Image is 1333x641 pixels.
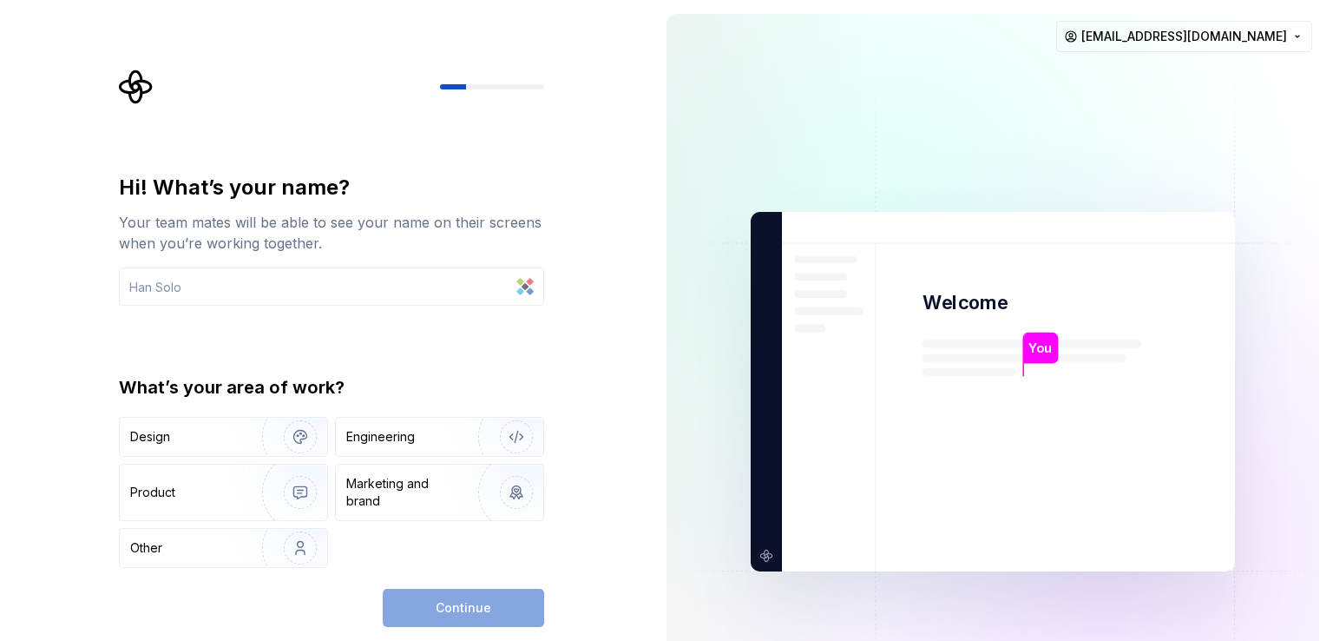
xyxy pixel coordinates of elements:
[130,428,170,446] div: Design
[119,375,544,400] div: What’s your area of work?
[923,290,1008,315] p: Welcome
[1028,339,1052,358] p: You
[130,484,175,501] div: Product
[346,428,415,446] div: Engineering
[346,475,463,510] div: Marketing and brand
[1081,28,1287,45] span: [EMAIL_ADDRESS][DOMAIN_NAME]
[119,212,544,254] div: Your team mates will be able to see your name on their screens when you’re working together.
[516,278,534,295] img: Sticky Password
[119,174,544,202] div: Hi! What’s your name?
[119,69,154,104] svg: Supernova Logo
[119,268,544,306] input: Han Solo
[1056,21,1312,52] button: [EMAIL_ADDRESS][DOMAIN_NAME]
[130,539,162,557] div: Other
